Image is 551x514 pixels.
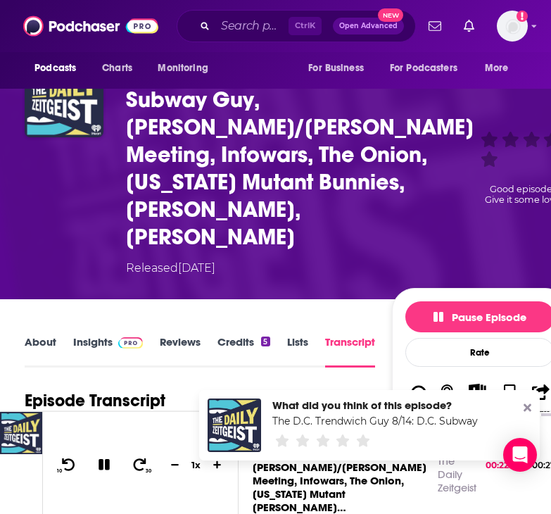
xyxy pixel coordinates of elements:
[531,409,550,418] div: Share
[23,13,158,39] img: Podchaser - Follow, Share and Rate Podcasts
[486,460,526,470] span: 00:22:00
[298,55,381,82] button: open menu
[433,311,526,324] span: Pause Episode
[215,15,289,37] input: Search podcasts, credits, & more...
[25,55,94,82] button: open menu
[458,14,480,38] a: Show notifications dropdown
[57,468,62,474] span: 10
[54,456,81,474] button: 10
[25,58,103,137] img: The D.C. Trendwich Guy 8/14: D.C. Subway Guy, Trump/Putin Meeting, Infowars, The Onion, Colorado ...
[127,456,154,474] button: 30
[253,434,426,514] a: The D.C. Trendwich Guy 8/14: D.C. Subway Guy, [PERSON_NAME]/[PERSON_NAME] Meeting, Infowars, The ...
[261,337,270,346] div: 5
[405,375,432,426] button: Apps
[517,11,528,22] svg: Add a profile image
[126,260,215,277] div: Released [DATE]
[463,384,492,399] button: Show More Button
[184,459,208,470] div: 1 x
[126,58,474,251] h3: The D.C. Trendwich Guy 8/14: D.C. Subway Guy, Trump/Putin Meeting, Infowars, The Onion, Colorado ...
[158,58,208,78] span: Monitoring
[287,335,308,368] a: Lists
[217,335,270,368] a: Credits5
[497,11,528,42] span: Logged in as meg_reilly_edl
[177,10,416,42] div: Search podcasts, credits, & more...
[272,399,479,412] div: What did you think of this episode?
[339,23,398,30] span: Open Advanced
[25,335,56,368] a: About
[381,55,478,82] button: open menu
[73,335,143,368] a: InsightsPodchaser Pro
[93,55,141,82] a: Charts
[475,55,526,82] button: open menu
[102,58,132,78] span: Charts
[34,58,76,78] span: Podcasts
[462,375,493,426] div: Show More ButtonList
[148,55,226,82] button: open menu
[160,335,201,368] a: Reviews
[438,454,476,494] a: The Daily Zeitgeist
[493,375,527,426] button: Bookmark
[289,17,322,35] span: Ctrl K
[25,390,165,411] h1: Episode Transcript
[497,11,528,42] button: Show profile menu
[503,438,537,472] div: Open Intercom Messenger
[118,337,143,349] img: Podchaser Pro
[308,58,364,78] span: For Business
[423,14,447,38] a: Show notifications dropdown
[432,375,462,426] button: Listened
[378,8,403,22] span: New
[390,58,457,78] span: For Podcasters
[146,468,151,474] span: 30
[333,18,404,35] button: Open AdvancedNew
[208,399,261,452] img: The D.C. Trendwich Guy 8/14: D.C. Subway Guy, Trump/Putin Meeting, Infowars, The Onion, Colorado ...
[325,335,375,368] a: Transcript
[497,11,528,42] img: User Profile
[485,58,509,78] span: More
